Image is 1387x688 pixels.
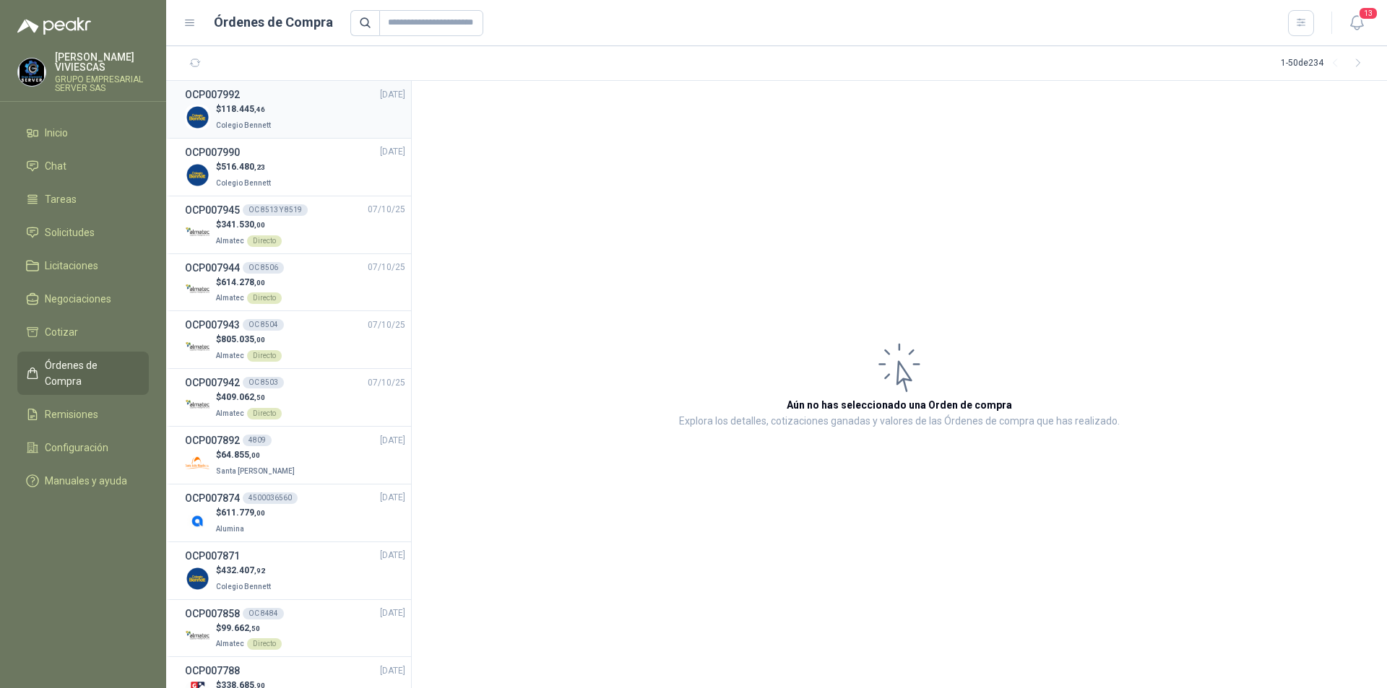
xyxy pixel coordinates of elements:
span: ,00 [249,451,260,459]
span: ,00 [254,279,265,287]
span: 432.407 [221,565,265,575]
h3: OCP007943 [185,317,240,333]
div: 4809 [243,435,272,446]
span: 614.278 [221,277,265,287]
a: Inicio [17,119,149,147]
span: [DATE] [380,88,405,102]
img: Company Logo [185,220,210,245]
div: Directo [247,408,282,419]
h3: OCP007944 [185,260,240,276]
a: Manuales y ayuda [17,467,149,495]
span: [DATE] [380,145,405,159]
span: ,23 [254,163,265,171]
img: Company Logo [185,508,210,534]
div: Directo [247,638,282,650]
a: Cotizar [17,318,149,346]
span: 611.779 [221,508,265,518]
img: Logo peakr [17,17,91,35]
div: 4500036560 [243,492,298,504]
p: $ [216,448,298,462]
a: Tareas [17,186,149,213]
span: Colegio Bennett [216,179,271,187]
span: [DATE] [380,606,405,620]
span: 118.445 [221,104,265,114]
p: $ [216,160,274,174]
div: Directo [247,292,282,304]
div: 1 - 50 de 234 [1281,52,1370,75]
span: Remisiones [45,406,98,422]
h3: OCP007788 [185,663,240,679]
img: Company Logo [185,162,210,188]
span: Tareas [45,191,77,207]
a: OCP0078924809[DATE] Company Logo$64.855,00Santa [PERSON_NAME] [185,432,405,478]
span: ,00 [254,221,265,229]
h3: OCP007858 [185,606,240,622]
a: Remisiones [17,401,149,428]
span: 409.062 [221,392,265,402]
p: $ [216,103,274,116]
span: 805.035 [221,334,265,344]
span: Negociaciones [45,291,111,307]
p: $ [216,276,282,289]
a: OCP007990[DATE] Company Logo$516.480,23Colegio Bennett [185,144,405,190]
span: ,46 [254,105,265,113]
p: Explora los detalles, cotizaciones ganadas y valores de las Órdenes de compra que has realizado. [679,413,1120,430]
span: Manuales y ayuda [45,473,127,489]
div: OC 8484 [243,608,284,619]
p: $ [216,333,282,347]
span: Cotizar [45,324,78,340]
span: Alumina [216,525,244,533]
span: Almatec [216,352,244,360]
span: Licitaciones [45,258,98,274]
span: Inicio [45,125,68,141]
h3: OCP007992 [185,87,240,103]
span: ,00 [254,509,265,517]
span: Chat [45,158,66,174]
a: Chat [17,152,149,180]
span: Almatec [216,640,244,648]
h3: OCP007990 [185,144,240,160]
img: Company Logo [185,277,210,302]
div: OC 8513 Y 8519 [243,204,308,216]
div: OC 8504 [243,319,284,331]
span: 07/10/25 [368,376,405,390]
img: Company Logo [185,393,210,418]
p: $ [216,622,282,635]
span: 64.855 [221,450,260,460]
p: GRUPO EMPRESARIAL SERVER SAS [55,75,149,92]
h3: Aún no has seleccionado una Orden de compra [787,397,1012,413]
span: Almatec [216,409,244,417]
h3: OCP007874 [185,490,240,506]
span: [DATE] [380,664,405,678]
a: OCP007858OC 8484[DATE] Company Logo$99.662,50AlmatecDirecto [185,606,405,651]
span: [DATE] [380,491,405,505]
p: $ [216,506,265,520]
a: OCP007942OC 850307/10/25 Company Logo$409.062,50AlmatecDirecto [185,375,405,420]
span: ,00 [254,336,265,344]
span: Órdenes de Compra [45,357,135,389]
img: Company Logo [185,450,210,476]
span: Configuración [45,440,108,456]
a: Solicitudes [17,219,149,246]
a: OCP007943OC 850407/10/25 Company Logo$805.035,00AlmatecDirecto [185,317,405,362]
span: Solicitudes [45,225,95,240]
span: 516.480 [221,162,265,172]
p: $ [216,391,282,404]
span: 13 [1358,6,1378,20]
p: [PERSON_NAME] VIVIESCAS [55,52,149,72]
span: Santa [PERSON_NAME] [216,467,295,475]
span: Colegio Bennett [216,583,271,591]
a: OCP007992[DATE] Company Logo$118.445,46Colegio Bennett [185,87,405,132]
button: 13 [1344,10,1370,36]
a: OCP007944OC 850607/10/25 Company Logo$614.278,00AlmatecDirecto [185,260,405,305]
div: Directo [247,350,282,362]
h3: OCP007945 [185,202,240,218]
span: Almatec [216,237,244,245]
h3: OCP007871 [185,548,240,564]
img: Company Logo [185,624,210,649]
div: OC 8503 [243,377,284,388]
span: [DATE] [380,549,405,562]
p: $ [216,564,274,578]
span: 07/10/25 [368,203,405,217]
span: 07/10/25 [368,318,405,332]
